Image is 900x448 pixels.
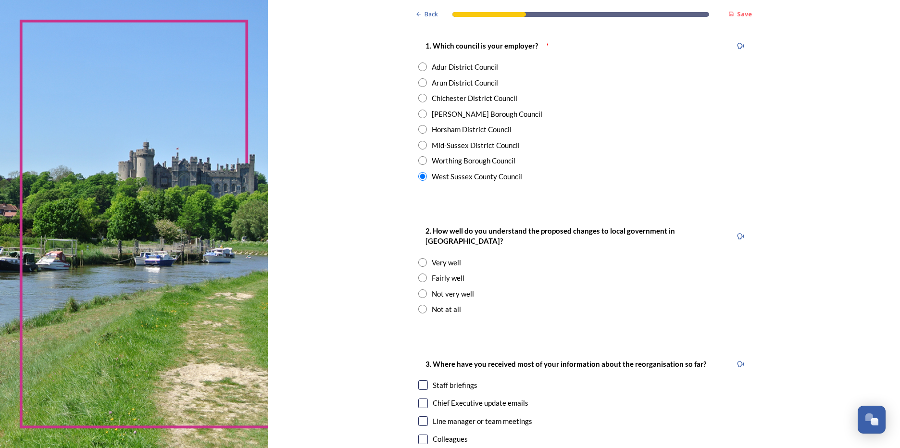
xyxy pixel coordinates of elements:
div: Adur District Council [432,62,498,73]
div: Chichester District Council [432,93,517,104]
div: [PERSON_NAME] Borough Council [432,109,542,120]
button: Open Chat [858,406,886,434]
div: Staff briefings [433,380,477,391]
div: Fairly well [432,273,464,284]
span: Back [425,10,438,19]
div: Very well [432,257,461,268]
strong: 3. Where have you received most of your information about the reorganisation so far? [425,360,706,368]
div: Worthing Borough Council [432,155,515,166]
div: Not very well [432,288,474,299]
div: Line manager or team meetings [433,416,532,427]
strong: Save [737,10,752,18]
div: Horsham District Council [432,124,512,135]
strong: 1. Which council is your employer? [425,41,538,50]
div: Colleagues [433,434,468,445]
strong: 2. How well do you understand the proposed changes to local government in [GEOGRAPHIC_DATA]? [425,226,676,245]
div: Mid-Sussex District Council [432,140,520,151]
div: Not at all [432,304,461,315]
div: West Sussex County Council [432,171,522,182]
div: Chief Executive update emails [433,398,528,409]
div: Arun District Council [432,77,498,88]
